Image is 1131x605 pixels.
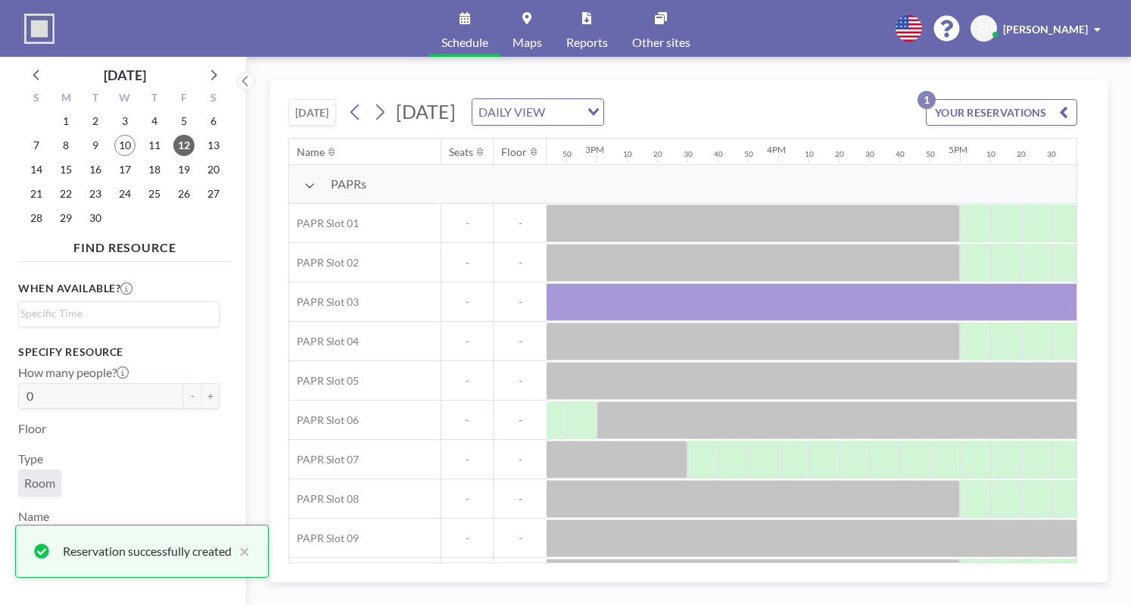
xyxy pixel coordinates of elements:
[81,89,111,109] div: T
[494,413,547,427] span: -
[1047,149,1056,159] div: 30
[173,135,195,156] span: Friday, September 12, 2025
[494,374,547,388] span: -
[865,149,874,159] div: 30
[18,509,49,524] label: Name
[20,305,210,322] input: Search for option
[494,492,547,506] span: -
[550,102,578,122] input: Search for option
[111,89,140,109] div: W
[494,256,547,270] span: -
[85,207,106,229] span: Tuesday, September 30, 2025
[289,413,359,427] span: PAPR Slot 06
[475,102,548,122] span: DAILY VIEW
[926,149,935,159] div: 50
[55,183,76,204] span: Monday, September 22, 2025
[203,111,224,132] span: Saturday, September 6, 2025
[632,36,690,48] span: Other sites
[173,183,195,204] span: Friday, September 26, 2025
[441,532,493,545] span: -
[585,144,604,155] div: 3PM
[494,335,547,348] span: -
[926,99,1077,126] button: YOUR RESERVATIONS1
[289,335,359,348] span: PAPR Slot 04
[183,383,201,409] button: -
[494,295,547,309] span: -
[501,145,527,159] div: Floor
[289,492,359,506] span: PAPR Slot 08
[114,159,136,180] span: Wednesday, September 17, 2025
[566,36,608,48] span: Reports
[18,234,232,255] h4: FIND RESOURCE
[949,144,967,155] div: 5PM
[55,111,76,132] span: Monday, September 1, 2025
[1003,23,1088,36] span: [PERSON_NAME]
[297,145,325,159] div: Name
[767,144,786,155] div: 4PM
[144,159,165,180] span: Thursday, September 18, 2025
[918,91,936,109] p: 1
[805,149,814,159] div: 10
[85,159,106,180] span: Tuesday, September 16, 2025
[55,159,76,180] span: Monday, September 15, 2025
[26,207,47,229] span: Sunday, September 28, 2025
[55,207,76,229] span: Monday, September 29, 2025
[472,99,603,125] div: Search for option
[977,22,990,36] span: KL
[494,532,547,545] span: -
[144,111,165,132] span: Thursday, September 4, 2025
[139,89,169,109] div: T
[289,374,359,388] span: PAPR Slot 05
[289,217,359,230] span: PAPR Slot 01
[19,302,219,325] div: Search for option
[232,542,250,560] button: close
[494,453,547,466] span: -
[744,149,753,159] div: 50
[441,295,493,309] span: -
[494,217,547,230] span: -
[22,89,51,109] div: S
[203,135,224,156] span: Saturday, September 13, 2025
[114,183,136,204] span: Wednesday, September 24, 2025
[835,149,844,159] div: 20
[173,111,195,132] span: Friday, September 5, 2025
[289,532,359,545] span: PAPR Slot 09
[201,383,220,409] button: +
[104,64,146,86] div: [DATE]
[144,135,165,156] span: Thursday, September 11, 2025
[441,256,493,270] span: -
[26,159,47,180] span: Sunday, September 14, 2025
[85,111,106,132] span: Tuesday, September 2, 2025
[441,374,493,388] span: -
[85,183,106,204] span: Tuesday, September 23, 2025
[896,149,905,159] div: 40
[396,100,456,123] span: [DATE]
[18,365,129,380] label: How many people?
[653,149,662,159] div: 20
[85,135,106,156] span: Tuesday, September 9, 2025
[26,135,47,156] span: Sunday, September 7, 2025
[714,149,723,159] div: 40
[289,295,359,309] span: PAPR Slot 03
[173,159,195,180] span: Friday, September 19, 2025
[203,159,224,180] span: Saturday, September 20, 2025
[18,421,46,436] label: Floor
[198,89,228,109] div: S
[203,183,224,204] span: Saturday, September 27, 2025
[26,183,47,204] span: Sunday, September 21, 2025
[441,36,488,48] span: Schedule
[441,217,493,230] span: -
[684,149,693,159] div: 30
[986,149,995,159] div: 10
[623,149,632,159] div: 10
[288,99,336,126] button: [DATE]
[289,453,359,466] span: PAPR Slot 07
[289,256,359,270] span: PAPR Slot 02
[449,145,473,159] div: Seats
[51,89,81,109] div: M
[18,451,43,466] label: Type
[562,149,572,159] div: 50
[441,413,493,427] span: -
[441,453,493,466] span: -
[63,542,232,560] div: Reservation successfully created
